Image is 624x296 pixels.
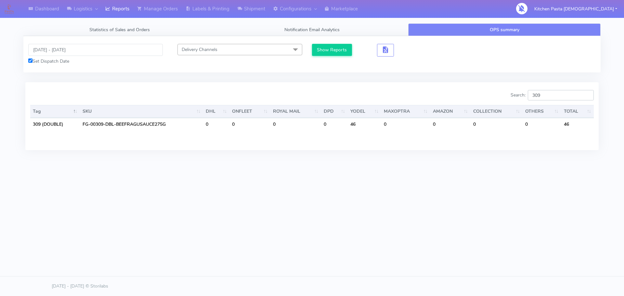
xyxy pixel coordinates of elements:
td: 309 (DOUBLE) [30,118,80,130]
span: Delivery Channels [182,46,217,53]
td: 0 [270,118,321,130]
td: 0 [321,118,348,130]
th: Tag: activate to sort column descending [30,105,80,118]
td: FG-00309-DBL-BEEFRAGUSAUCE275G [80,118,203,130]
th: SKU: activate to sort column ascending [80,105,203,118]
th: DHL : activate to sort column ascending [203,105,229,118]
ul: Tabs [23,23,601,36]
button: Kitchen Pasta [DEMOGRAPHIC_DATA] [529,2,622,16]
th: OTHERS : activate to sort column ascending [523,105,561,118]
span: OPS summary [490,27,519,33]
span: Statistics of Sales and Orders [89,27,150,33]
th: MAXOPTRA : activate to sort column ascending [381,105,430,118]
td: 46 [348,118,381,130]
td: 46 [561,118,594,130]
label: Search: [511,90,594,100]
td: 0 [430,118,471,130]
th: ROYAL MAIL : activate to sort column ascending [270,105,321,118]
button: Show Reports [312,44,352,56]
th: ONFLEET : activate to sort column ascending [229,105,270,118]
input: Search: [528,90,594,100]
td: 0 [471,118,523,130]
td: 0 [381,118,430,130]
th: TOTAL : activate to sort column ascending [561,105,594,118]
td: 0 [229,118,270,130]
div: Set Dispatch Date [28,58,163,65]
th: DPD : activate to sort column ascending [321,105,348,118]
th: AMAZON : activate to sort column ascending [430,105,471,118]
span: Notification Email Analytics [284,27,340,33]
input: Pick the Daterange [28,44,163,56]
td: 0 [203,118,229,130]
th: YODEL : activate to sort column ascending [348,105,381,118]
td: 0 [523,118,561,130]
th: COLLECTION : activate to sort column ascending [471,105,523,118]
